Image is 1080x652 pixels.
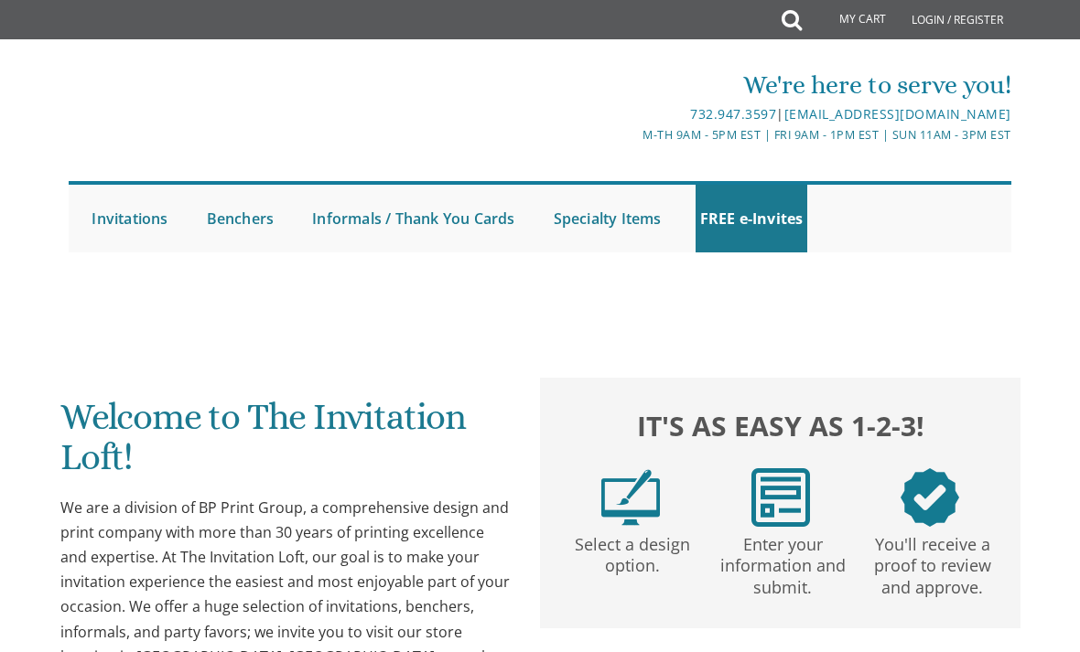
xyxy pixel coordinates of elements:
a: Informals / Thank You Cards [308,185,519,252]
a: [EMAIL_ADDRESS][DOMAIN_NAME] [784,105,1011,123]
p: You'll receive a proof to review and approve. [861,527,1004,598]
a: Specialty Items [549,185,666,252]
p: Select a design option. [562,527,705,577]
h1: Welcome to The Invitation Loft! [60,397,510,491]
div: M-Th 9am - 5pm EST | Fri 9am - 1pm EST | Sun 11am - 3pm EST [383,125,1010,144]
img: step3.png [901,468,959,527]
a: Invitations [87,185,172,252]
a: 732.947.3597 [690,105,776,123]
a: FREE e-Invites [696,185,808,252]
a: My Cart [800,2,899,38]
h2: It's as easy as 1-2-3! [556,406,1005,445]
div: | [383,103,1010,125]
p: Enter your information and submit. [711,527,854,598]
a: Benchers [202,185,279,252]
img: step1.png [601,468,660,527]
img: step2.png [751,468,810,527]
div: We're here to serve you! [383,67,1010,103]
